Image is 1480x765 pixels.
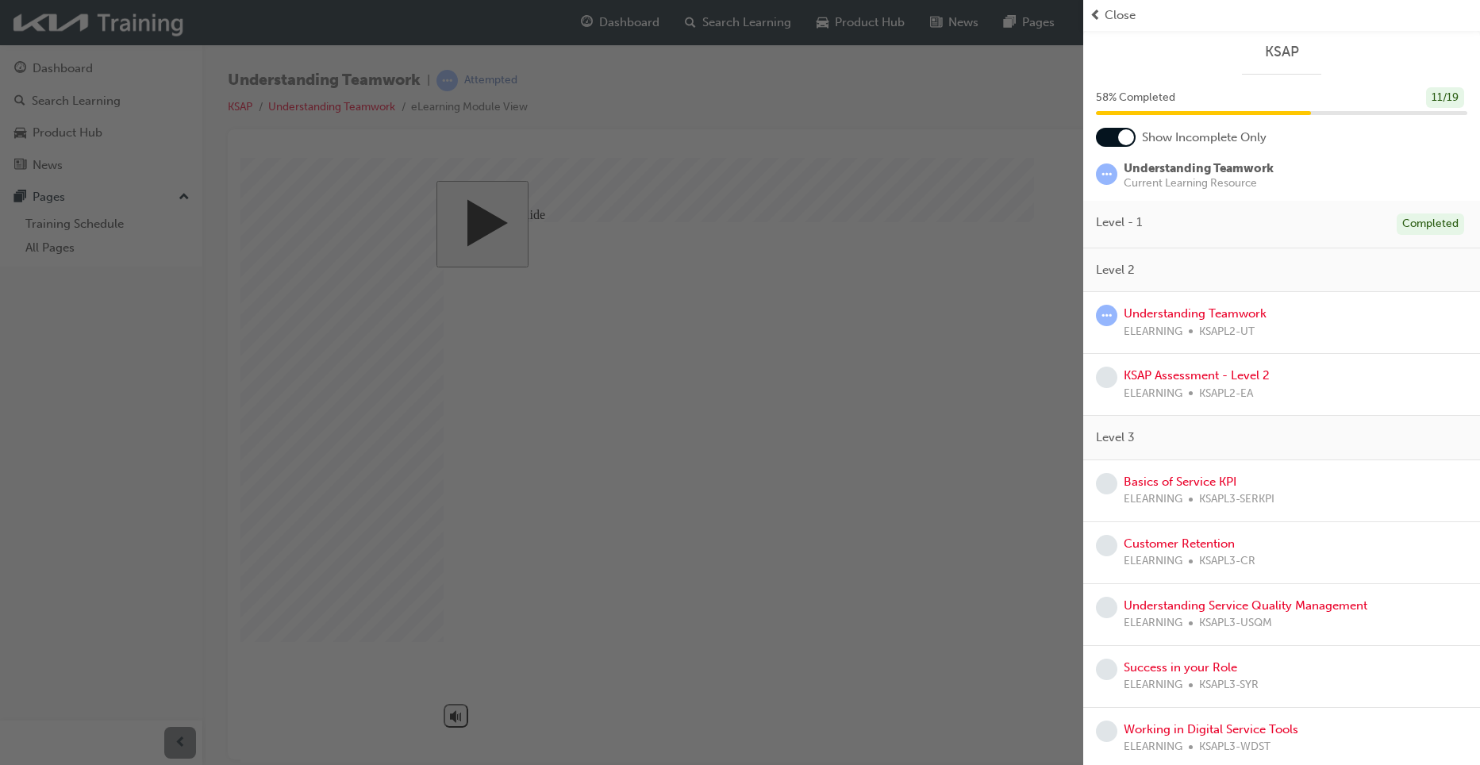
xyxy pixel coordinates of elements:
[1124,385,1182,403] span: ELEARNING
[1199,490,1274,509] span: KSAPL3-SERKPI
[1090,6,1474,25] button: prev-iconClose
[1199,738,1270,756] span: KSAPL3-WDST
[1096,721,1117,742] span: learningRecordVerb_NONE-icon
[1096,597,1117,618] span: learningRecordVerb_NONE-icon
[196,23,1005,582] div: Understanding Teamwork Start Course
[1124,475,1236,489] a: Basics of Service KPI
[1096,213,1142,232] span: Level - 1
[1096,659,1117,680] span: learningRecordVerb_NONE-icon
[1199,385,1253,403] span: KSAPL2-EA
[1124,323,1182,341] span: ELEARNING
[1124,660,1237,675] a: Success in your Role
[1124,536,1235,551] a: Customer Retention
[1124,676,1182,694] span: ELEARNING
[1426,87,1464,109] div: 11 / 19
[1096,163,1117,185] span: learningRecordVerb_ATTEMPT-icon
[1096,305,1117,326] span: learningRecordVerb_ATTEMPT-icon
[1124,722,1298,736] a: Working in Digital Service Tools
[1142,129,1267,147] span: Show Incomplete Only
[1096,43,1467,61] a: KSAP
[1397,213,1464,235] div: Completed
[1124,368,1270,382] a: KSAP Assessment - Level 2
[1199,323,1255,341] span: KSAPL2-UT
[1199,552,1255,571] span: KSAPL3-CR
[1124,614,1182,632] span: ELEARNING
[1105,6,1136,25] span: Close
[1096,473,1117,494] span: learningRecordVerb_NONE-icon
[1124,552,1182,571] span: ELEARNING
[1124,490,1182,509] span: ELEARNING
[1096,89,1175,107] span: 58 % Completed
[1199,614,1272,632] span: KSAPL3-USQM
[1124,738,1182,756] span: ELEARNING
[1199,676,1259,694] span: KSAPL3-SYR
[1124,178,1274,189] span: Current Learning Resource
[1096,367,1117,388] span: learningRecordVerb_NONE-icon
[1096,261,1135,279] span: Level 2
[1124,598,1367,613] a: Understanding Service Quality Management
[1096,535,1117,556] span: learningRecordVerb_NONE-icon
[1096,429,1135,447] span: Level 3
[196,23,288,110] button: Start
[1124,306,1267,321] a: Understanding Teamwork
[1090,6,1101,25] span: prev-icon
[1124,161,1274,175] span: Understanding Teamwork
